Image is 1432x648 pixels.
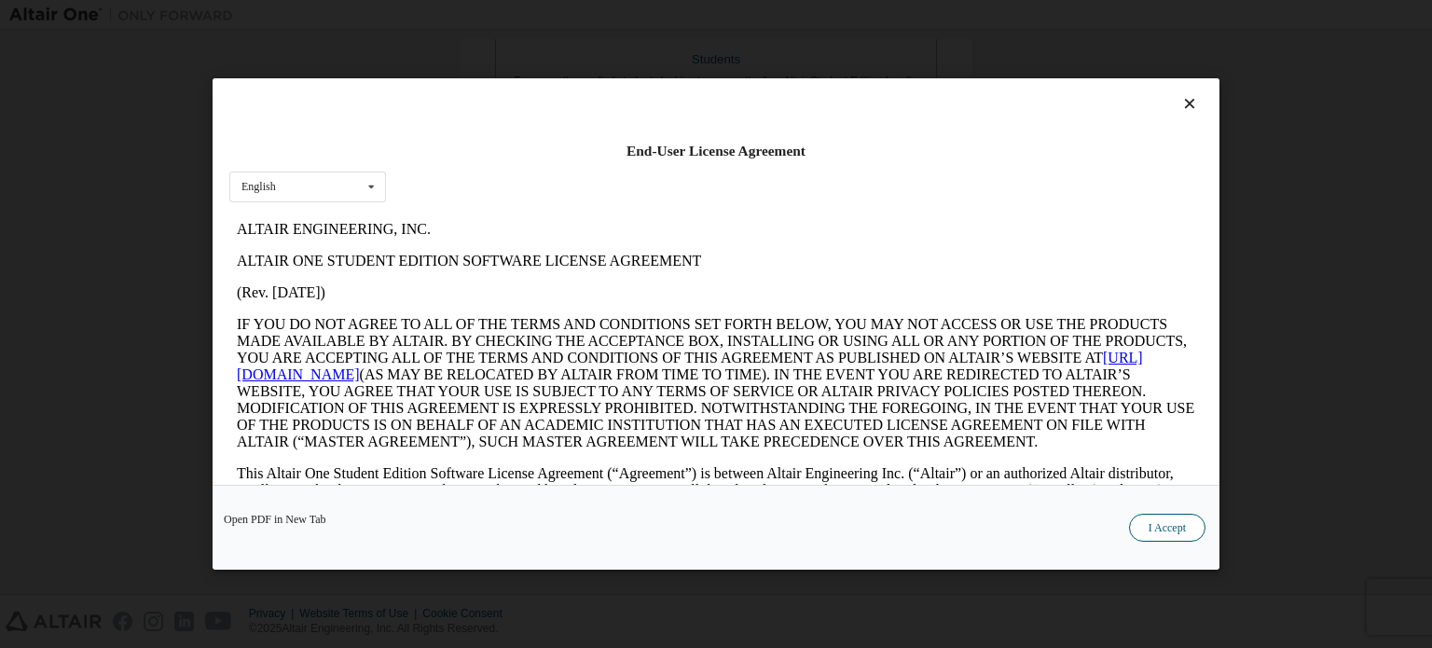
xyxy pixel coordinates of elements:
[241,181,276,192] div: English
[7,39,966,56] p: ALTAIR ONE STUDENT EDITION SOFTWARE LICENSE AGREEMENT
[224,514,326,525] a: Open PDF in New Tab
[7,252,966,319] p: This Altair One Student Edition Software License Agreement (“Agreement”) is between Altair Engine...
[7,71,966,88] p: (Rev. [DATE])
[7,7,966,24] p: ALTAIR ENGINEERING, INC.
[229,142,1203,160] div: End-User License Agreement
[7,103,966,237] p: IF YOU DO NOT AGREE TO ALL OF THE TERMS AND CONDITIONS SET FORTH BELOW, YOU MAY NOT ACCESS OR USE...
[7,136,914,169] a: [URL][DOMAIN_NAME]
[1129,514,1205,542] button: I Accept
